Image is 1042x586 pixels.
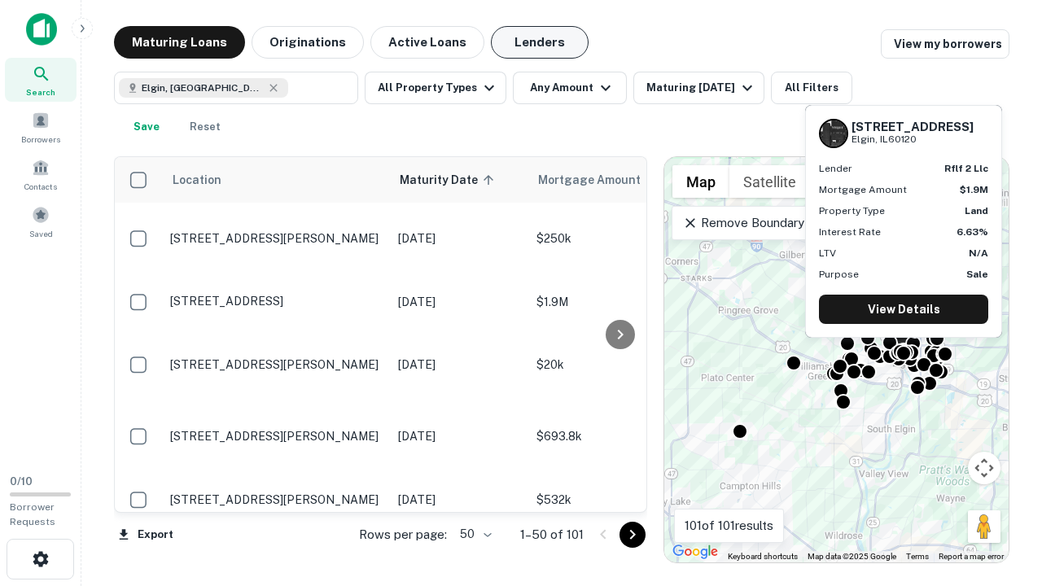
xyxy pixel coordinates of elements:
[491,26,589,59] button: Lenders
[819,203,885,218] p: Property Type
[961,456,1042,534] iframe: Chat Widget
[114,523,177,547] button: Export
[5,199,77,243] a: Saved
[114,26,245,59] button: Maturing Loans
[252,26,364,59] button: Originations
[968,452,1000,484] button: Map camera controls
[398,491,520,509] p: [DATE]
[10,475,33,488] span: 0 / 10
[398,293,520,311] p: [DATE]
[170,231,382,246] p: [STREET_ADDRESS][PERSON_NAME]
[528,157,707,203] th: Mortgage Amount
[620,522,646,548] button: Go to next page
[520,525,584,544] p: 1–50 of 101
[682,213,803,233] p: Remove Boundary
[819,267,859,282] p: Purpose
[965,205,988,216] strong: Land
[398,427,520,445] p: [DATE]
[960,184,988,195] strong: $1.9M
[453,523,494,546] div: 50
[729,165,810,198] button: Show satellite imagery
[672,165,729,198] button: Show street map
[5,58,77,102] a: Search
[179,111,231,143] button: Reset
[120,111,173,143] button: Save your search to get updates of matches that match your search criteria.
[142,81,264,95] span: Elgin, [GEOGRAPHIC_DATA], [GEOGRAPHIC_DATA]
[170,492,382,507] p: [STREET_ADDRESS][PERSON_NAME]
[398,356,520,374] p: [DATE]
[390,157,528,203] th: Maturity Date
[359,525,447,544] p: Rows per page:
[170,357,382,372] p: [STREET_ADDRESS][PERSON_NAME]
[881,29,1009,59] a: View my borrowers
[957,226,988,238] strong: 6.63%
[400,170,499,190] span: Maturity Date
[852,120,974,134] h6: [STREET_ADDRESS]
[26,85,55,98] span: Search
[664,157,1009,562] div: 0 0
[819,295,988,324] a: View Details
[685,516,773,536] p: 101 of 101 results
[24,180,57,193] span: Contacts
[538,170,662,190] span: Mortgage Amount
[536,293,699,311] p: $1.9M
[398,230,520,247] p: [DATE]
[370,26,484,59] button: Active Loans
[808,552,896,561] span: Map data ©2025 Google
[536,427,699,445] p: $693.8k
[536,230,699,247] p: $250k
[365,72,506,104] button: All Property Types
[10,501,55,527] span: Borrower Requests
[170,294,382,308] p: [STREET_ADDRESS]
[633,72,764,104] button: Maturing [DATE]
[162,157,390,203] th: Location
[646,78,757,98] div: Maturing [DATE]
[536,356,699,374] p: $20k
[26,13,57,46] img: capitalize-icon.png
[939,552,1004,561] a: Report a map error
[536,491,699,509] p: $532k
[170,429,382,444] p: [STREET_ADDRESS][PERSON_NAME]
[819,182,907,197] p: Mortgage Amount
[668,541,722,562] a: Open this area in Google Maps (opens a new window)
[668,541,722,562] img: Google
[969,247,988,259] strong: N/A
[5,152,77,196] a: Contacts
[771,72,852,104] button: All Filters
[29,227,53,240] span: Saved
[172,170,221,190] span: Location
[513,72,627,104] button: Any Amount
[852,132,974,147] p: Elgin, IL60120
[944,163,988,174] strong: rflf 2 llc
[966,269,988,280] strong: Sale
[728,551,798,562] button: Keyboard shortcuts
[819,161,852,176] p: Lender
[21,133,60,146] span: Borrowers
[819,225,881,239] p: Interest Rate
[906,552,929,561] a: Terms (opens in new tab)
[819,246,836,260] p: LTV
[5,105,77,149] a: Borrowers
